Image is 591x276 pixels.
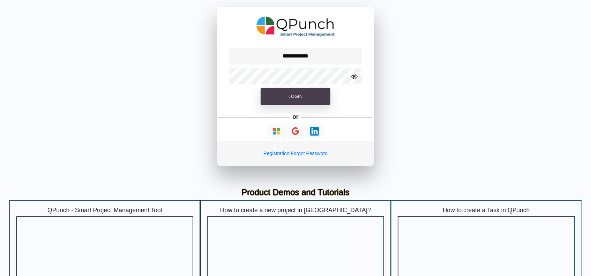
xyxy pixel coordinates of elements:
[272,127,281,136] img: Loading...
[310,127,319,136] img: Loading...
[217,141,374,166] div: |
[305,124,324,138] button: Continue With LinkedIn
[16,207,194,214] h5: QPunch - Smart Project Management Tool
[256,14,335,39] img: QPunch
[267,124,286,138] button: Continue With Microsoft Azure
[291,151,328,156] a: Forgot Password
[398,207,575,214] h5: How to create a Task in QPunch
[291,112,300,122] h5: or
[263,151,290,156] a: Registration
[207,207,384,214] h5: How to create a new project in [GEOGRAPHIC_DATA]?
[15,187,576,198] h3: Product Demos and Tutorials
[287,124,304,139] button: Continue With Google
[261,88,330,105] button: Login
[289,94,302,99] span: Login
